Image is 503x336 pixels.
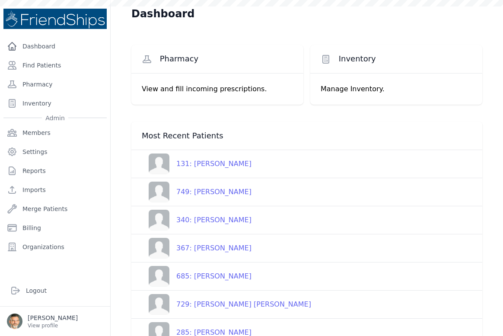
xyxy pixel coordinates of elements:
[7,314,103,329] a: [PERSON_NAME] View profile
[169,215,251,225] div: 340: [PERSON_NAME]
[7,282,103,299] a: Logout
[149,266,169,287] img: person-242608b1a05df3501eefc295dc1bc67a.jpg
[3,181,107,198] a: Imports
[131,45,303,105] a: Pharmacy View and fill incoming prescriptions.
[142,266,251,287] a: 685: [PERSON_NAME]
[3,38,107,55] a: Dashboard
[3,238,107,256] a: Organizations
[169,271,251,282] div: 685: [PERSON_NAME]
[142,84,293,94] p: View and fill incoming prescriptions.
[142,154,251,174] a: 131: [PERSON_NAME]
[3,95,107,112] a: Inventory
[169,187,251,197] div: 749: [PERSON_NAME]
[169,159,251,169] div: 131: [PERSON_NAME]
[28,314,78,322] p: [PERSON_NAME]
[149,154,169,174] img: person-242608b1a05df3501eefc295dc1bc67a.jpg
[142,182,251,202] a: 749: [PERSON_NAME]
[169,299,311,310] div: 729: [PERSON_NAME] [PERSON_NAME]
[321,84,472,94] p: Manage Inventory.
[160,54,199,64] span: Pharmacy
[310,45,482,105] a: Inventory Manage Inventory.
[28,322,78,329] p: View profile
[42,114,68,122] span: Admin
[131,7,194,21] h1: Dashboard
[149,182,169,202] img: person-242608b1a05df3501eefc295dc1bc67a.jpg
[3,162,107,179] a: Reports
[142,131,223,141] span: Most Recent Patients
[142,238,251,259] a: 367: [PERSON_NAME]
[169,243,251,253] div: 367: [PERSON_NAME]
[3,9,107,29] img: Medical Missions EMR
[3,76,107,93] a: Pharmacy
[3,124,107,141] a: Members
[339,54,376,64] span: Inventory
[3,57,107,74] a: Find Patients
[3,200,107,218] a: Merge Patients
[149,238,169,259] img: person-242608b1a05df3501eefc295dc1bc67a.jpg
[149,294,169,315] img: person-242608b1a05df3501eefc295dc1bc67a.jpg
[142,294,311,315] a: 729: [PERSON_NAME] [PERSON_NAME]
[149,210,169,230] img: person-242608b1a05df3501eefc295dc1bc67a.jpg
[3,219,107,237] a: Billing
[3,143,107,160] a: Settings
[142,210,251,230] a: 340: [PERSON_NAME]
